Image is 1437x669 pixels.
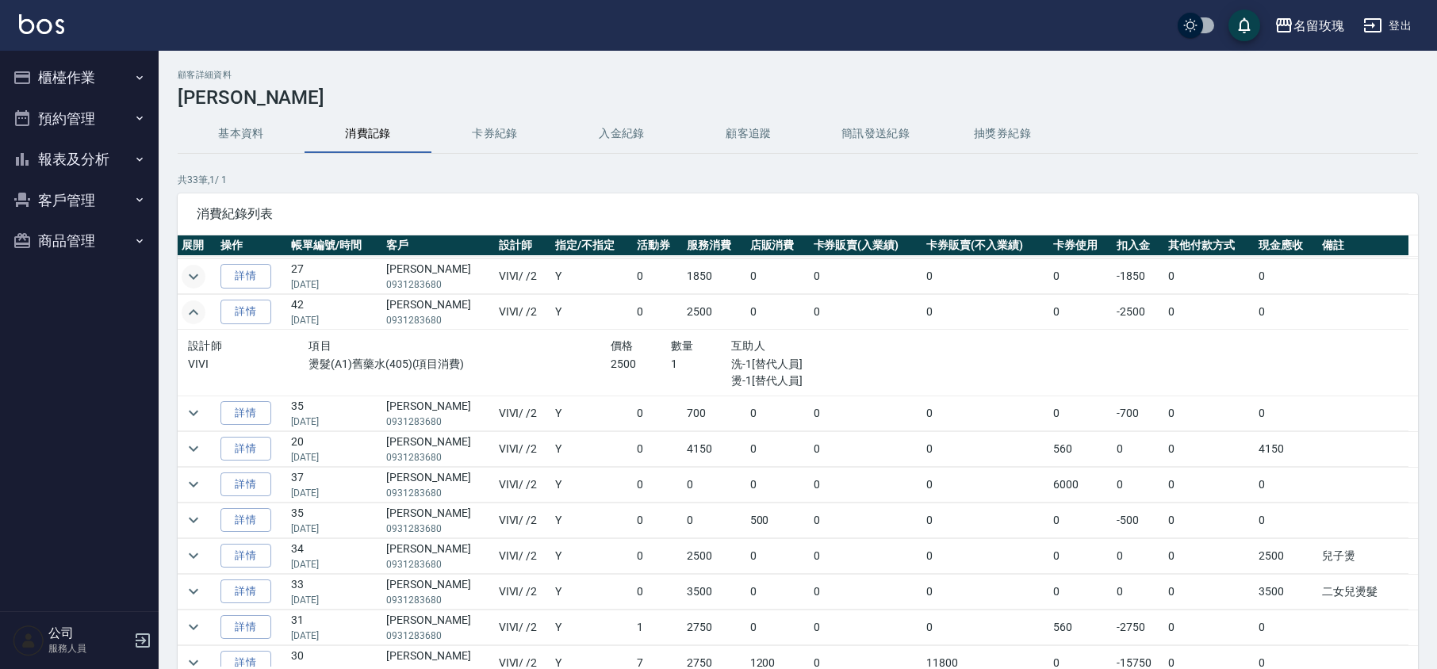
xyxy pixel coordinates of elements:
p: 0931283680 [386,522,490,536]
span: 價格 [611,339,634,352]
th: 扣入金 [1113,235,1164,256]
button: save [1228,10,1260,41]
p: 共 33 筆, 1 / 1 [178,173,1418,187]
button: 預約管理 [6,98,152,140]
td: VIVI / /2 [495,396,551,430]
td: 0 [922,431,1049,466]
a: 詳情 [220,579,271,604]
p: 0931283680 [386,486,490,500]
td: 0 [922,538,1049,573]
img: Person [13,625,44,656]
td: 0 [810,574,923,609]
span: 設計師 [188,339,222,352]
button: 卡券紀錄 [431,115,558,153]
th: 現金應收 [1255,235,1318,256]
td: 0 [683,467,746,502]
td: 0 [1255,295,1318,330]
td: [PERSON_NAME] [382,295,494,330]
p: [DATE] [291,486,378,500]
td: 二女兒燙髮 [1318,574,1408,609]
td: 0 [1164,574,1255,609]
button: 客戶管理 [6,180,152,221]
button: expand row [182,579,205,603]
p: 2500 [611,356,671,373]
th: 其他付款方式 [1164,235,1255,256]
a: 詳情 [220,508,271,533]
td: 0 [633,467,683,502]
td: [PERSON_NAME] [382,538,494,573]
td: 1 [633,610,683,644]
td: 0 [633,503,683,537]
td: -2750 [1113,610,1164,644]
button: 報表及分析 [6,139,152,180]
th: 服務消費 [683,235,746,256]
button: expand row [182,401,205,425]
td: 0 [746,538,810,573]
p: [DATE] [291,277,378,292]
td: 4150 [683,431,746,466]
p: [DATE] [291,450,378,464]
button: 顧客追蹤 [685,115,812,153]
h3: [PERSON_NAME] [178,86,1418,109]
td: Y [551,467,633,502]
button: 消費記錄 [305,115,431,153]
td: 35 [287,396,382,430]
td: 560 [1049,431,1113,466]
td: 0 [746,396,810,430]
td: 31 [287,610,382,644]
td: 3500 [683,574,746,609]
td: 0 [1113,467,1164,502]
button: expand row [182,615,205,639]
td: 700 [683,396,746,430]
div: 名留玫瑰 [1293,16,1344,36]
td: 27 [287,259,382,294]
p: [DATE] [291,415,378,429]
td: [PERSON_NAME] [382,396,494,430]
a: 詳情 [220,300,271,324]
span: 項目 [308,339,331,352]
td: 0 [922,467,1049,502]
td: 0 [1164,259,1255,294]
td: 0 [1113,574,1164,609]
th: 卡券販賣(入業績) [810,235,923,256]
p: 燙髮(A1)舊藥水(405)(項目消費) [308,356,611,373]
td: 0 [922,259,1049,294]
td: 0 [810,538,923,573]
p: 服務人員 [48,641,129,656]
td: 0 [1164,431,1255,466]
button: 商品管理 [6,220,152,262]
th: 設計師 [495,235,551,256]
td: [PERSON_NAME] [382,259,494,294]
p: 0931283680 [386,277,490,292]
td: 0 [633,396,683,430]
td: 2500 [683,538,746,573]
td: 33 [287,574,382,609]
p: [DATE] [291,593,378,607]
th: 活動券 [633,235,683,256]
button: 入金紀錄 [558,115,685,153]
td: VIVI / /2 [495,295,551,330]
td: 0 [1164,295,1255,330]
p: 0931283680 [386,450,490,464]
span: 數量 [671,339,694,352]
a: 詳情 [220,472,271,497]
td: [PERSON_NAME] [382,503,494,537]
td: 0 [810,259,923,294]
h2: 顧客詳細資料 [178,70,1418,80]
td: 0 [746,467,810,502]
td: 0 [1255,503,1318,537]
td: 0 [922,610,1049,644]
td: Y [551,538,633,573]
td: 0 [1049,396,1113,430]
td: 0 [746,431,810,466]
td: 0 [1164,538,1255,573]
a: 詳情 [220,437,271,461]
td: 3500 [1255,574,1318,609]
span: 消費紀錄列表 [197,206,1399,222]
td: -700 [1113,396,1164,430]
a: 詳情 [220,544,271,568]
p: 0931283680 [386,313,490,327]
td: 2500 [683,295,746,330]
td: 34 [287,538,382,573]
td: -1850 [1113,259,1164,294]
